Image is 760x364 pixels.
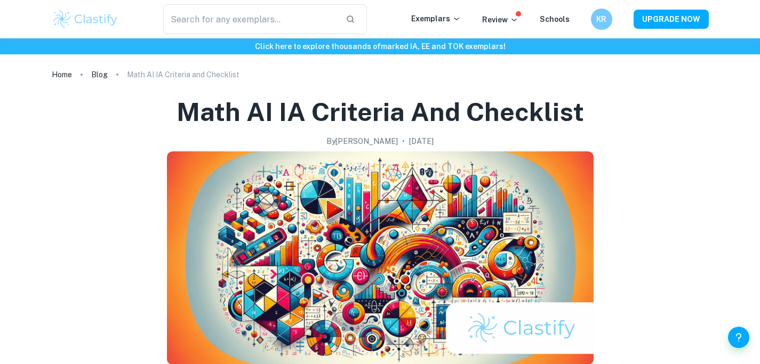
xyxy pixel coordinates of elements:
[52,9,119,30] img: Clastify logo
[52,67,72,82] a: Home
[411,13,461,25] p: Exemplars
[634,10,709,29] button: UPGRADE NOW
[127,69,239,80] p: Math AI IA Criteria and Checklist
[409,135,434,147] h2: [DATE]
[591,9,612,30] button: KR
[163,4,338,34] input: Search for any exemplars...
[402,135,405,147] p: •
[326,135,398,147] h2: By [PERSON_NAME]
[2,41,758,52] h6: Click here to explore thousands of marked IA, EE and TOK exemplars !
[91,67,108,82] a: Blog
[177,95,584,129] h1: Math AI IA Criteria and Checklist
[540,15,570,23] a: Schools
[728,327,749,348] button: Help and Feedback
[595,13,607,25] h6: KR
[482,14,518,26] p: Review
